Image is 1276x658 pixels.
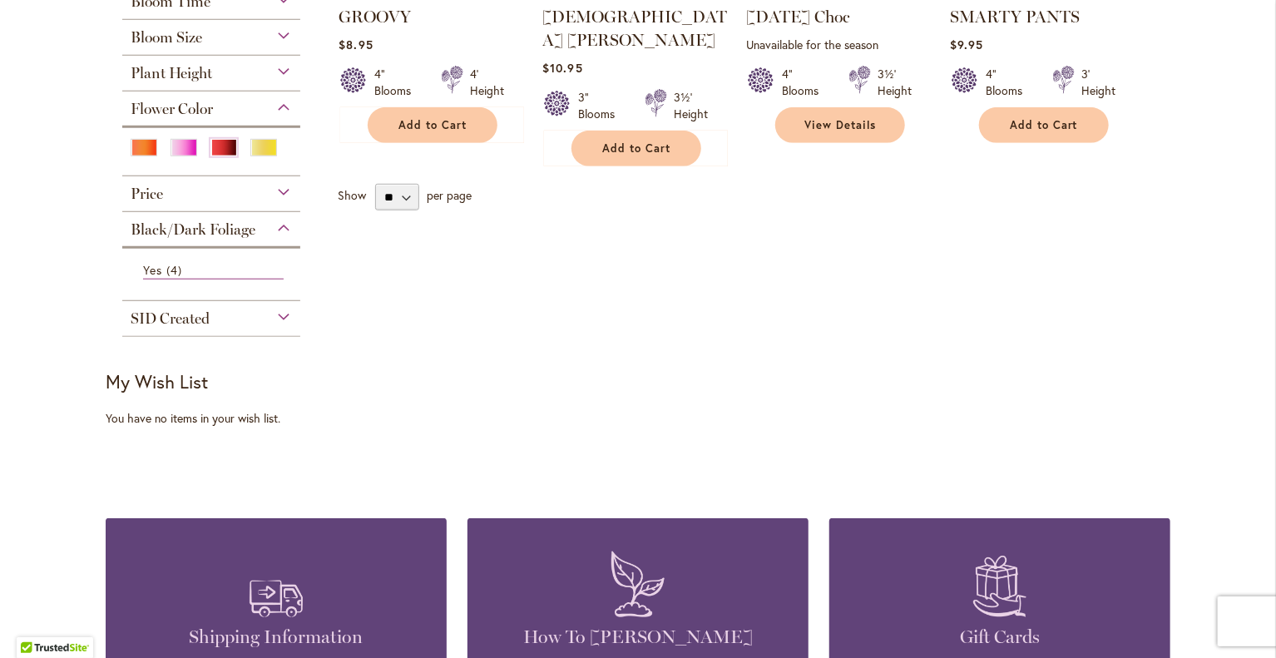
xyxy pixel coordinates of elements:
[950,37,983,52] span: $9.95
[1010,118,1078,132] span: Add to Cart
[131,28,202,47] span: Bloom Size
[542,7,727,50] a: [DEMOGRAPHIC_DATA] [PERSON_NAME]
[578,89,625,122] div: 3" Blooms
[106,369,208,393] strong: My Wish List
[674,89,708,122] div: 3½' Height
[131,220,255,239] span: Black/Dark Foliage
[746,7,850,27] a: [DATE] Choc
[950,7,1080,27] a: SMARTY PANTS
[131,64,212,82] span: Plant Height
[782,66,828,99] div: 4" Blooms
[427,188,472,204] span: per page
[12,599,59,646] iframe: Launch Accessibility Center
[542,60,582,76] span: $10.95
[131,309,210,328] span: SID Created
[492,626,784,649] h4: How To [PERSON_NAME]
[746,37,932,52] p: Unavailable for the season
[374,66,421,99] div: 4" Blooms
[339,37,373,52] span: $8.95
[131,100,213,118] span: Flower Color
[1081,66,1115,99] div: 3' Height
[131,626,422,649] h4: Shipping Information
[602,141,670,156] span: Add to Cart
[854,626,1145,649] h4: Gift Cards
[804,118,876,132] span: View Details
[106,410,328,427] div: You have no items in your wish list.
[143,262,162,278] span: Yes
[775,107,905,143] a: View Details
[979,107,1109,143] button: Add to Cart
[166,261,186,279] span: 4
[143,261,284,280] a: Yes 4
[878,66,912,99] div: 3½' Height
[368,107,497,143] button: Add to Cart
[338,188,366,204] span: Show
[470,66,504,99] div: 4' Height
[986,66,1032,99] div: 4" Blooms
[339,7,411,27] a: GROOVY
[398,118,467,132] span: Add to Cart
[131,185,163,203] span: Price
[571,131,701,166] button: Add to Cart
